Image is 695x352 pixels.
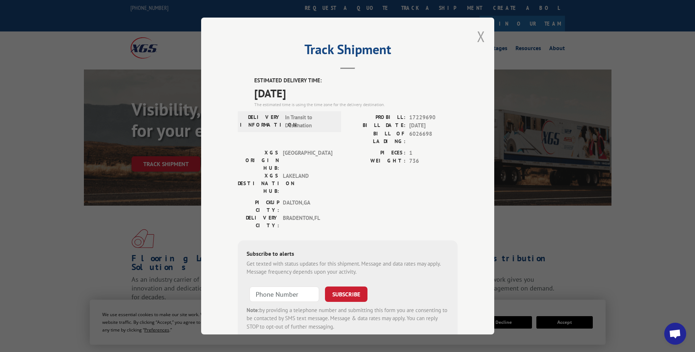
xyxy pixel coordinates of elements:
span: 17229690 [409,113,458,122]
span: [DATE] [254,85,458,101]
label: PICKUP CITY: [238,199,279,214]
button: SUBSCRIBE [325,287,367,302]
span: 6026698 [409,130,458,145]
div: Subscribe to alerts [247,249,449,260]
div: Open chat [664,323,686,345]
label: ESTIMATED DELIVERY TIME: [254,76,458,85]
span: 1 [409,149,458,157]
label: WEIGHT: [348,157,406,165]
div: The estimated time is using the time zone for the delivery destination. [254,101,458,108]
div: Get texted with status updates for this shipment. Message and data rates may apply. Message frequ... [247,260,449,276]
label: XGS DESTINATION HUB: [238,172,279,195]
div: by providing a telephone number and submitting this form you are consenting to be contacted by SM... [247,306,449,331]
label: DELIVERY INFORMATION: [240,113,281,130]
span: 736 [409,157,458,165]
span: BRADENTON , FL [283,214,332,229]
strong: Note: [247,307,259,314]
span: [DATE] [409,121,458,130]
input: Phone Number [249,287,319,302]
label: BILL OF LADING: [348,130,406,145]
label: PIECES: [348,149,406,157]
span: [GEOGRAPHIC_DATA] [283,149,332,172]
label: XGS ORIGIN HUB: [238,149,279,172]
label: DELIVERY CITY: [238,214,279,229]
span: DALTON , GA [283,199,332,214]
h2: Track Shipment [238,44,458,58]
label: PROBILL: [348,113,406,122]
span: In Transit to Destination [285,113,334,130]
label: BILL DATE: [348,121,406,130]
span: LAKELAND [283,172,332,195]
button: Close modal [477,27,485,46]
